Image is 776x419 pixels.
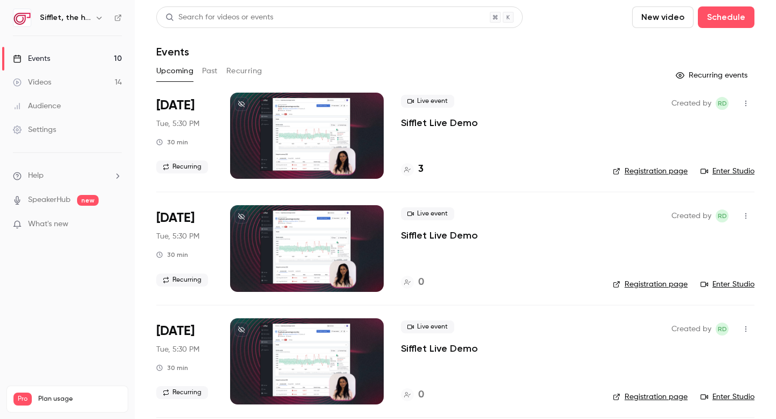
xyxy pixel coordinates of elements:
h1: Events [156,45,189,58]
h6: Sifflet, the holistic data observability platform [40,12,91,23]
a: SpeakerHub [28,194,71,206]
span: Tue, 5:30 PM [156,118,199,129]
div: Events [13,53,50,64]
span: What's new [28,219,68,230]
span: Created by [671,97,711,110]
div: 30 min [156,364,188,372]
div: Audience [13,101,61,111]
span: Live event [401,320,454,333]
div: 30 min [156,138,188,146]
div: Oct 21 Tue, 5:30 PM (Europe/Paris) [156,318,213,404]
span: Recurring [156,386,208,399]
div: Videos [13,77,51,88]
span: [DATE] [156,97,195,114]
span: Recurring [156,274,208,287]
div: Settings [13,124,56,135]
h4: 3 [418,162,424,177]
h4: 0 [418,275,424,290]
span: Romain Doutriaux [716,97,729,110]
a: Sifflet Live Demo [401,116,478,129]
a: Sifflet Live Demo [401,342,478,355]
img: Sifflet, the holistic data observability platform [13,9,31,26]
div: Oct 14 Tue, 5:30 PM (Europe/Paris) [156,205,213,291]
span: Recurring [156,160,208,173]
div: Search for videos or events [165,12,273,23]
span: Live event [401,95,454,108]
a: Registration page [613,166,688,177]
div: 30 min [156,250,188,259]
h4: 0 [418,388,424,402]
span: new [77,195,99,206]
div: Sep 30 Tue, 5:30 PM (Europe/Paris) [156,93,213,179]
a: Enter Studio [701,279,754,290]
button: Past [202,62,218,80]
span: Help [28,170,44,181]
span: RD [718,210,727,222]
span: Tue, 5:30 PM [156,231,199,242]
span: Romain Doutriaux [716,323,729,336]
span: [DATE] [156,323,195,340]
span: Live event [401,207,454,220]
span: Romain Doutriaux [716,210,729,222]
span: Created by [671,210,711,222]
li: help-dropdown-opener [13,170,122,181]
button: New video [632,6,694,28]
a: 0 [401,275,424,290]
button: Recurring [226,62,262,80]
a: 0 [401,388,424,402]
button: Upcoming [156,62,193,80]
a: Enter Studio [701,166,754,177]
a: Registration page [613,392,688,402]
iframe: Noticeable Trigger [109,220,122,229]
span: Tue, 5:30 PM [156,344,199,355]
button: Schedule [698,6,754,28]
a: Registration page [613,279,688,290]
span: Created by [671,323,711,336]
a: 3 [401,162,424,177]
span: Pro [13,393,32,406]
span: Plan usage [38,395,121,403]
span: RD [718,323,727,336]
a: Enter Studio [701,392,754,402]
a: Sifflet Live Demo [401,229,478,242]
button: Recurring events [671,67,754,84]
span: RD [718,97,727,110]
span: [DATE] [156,210,195,227]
